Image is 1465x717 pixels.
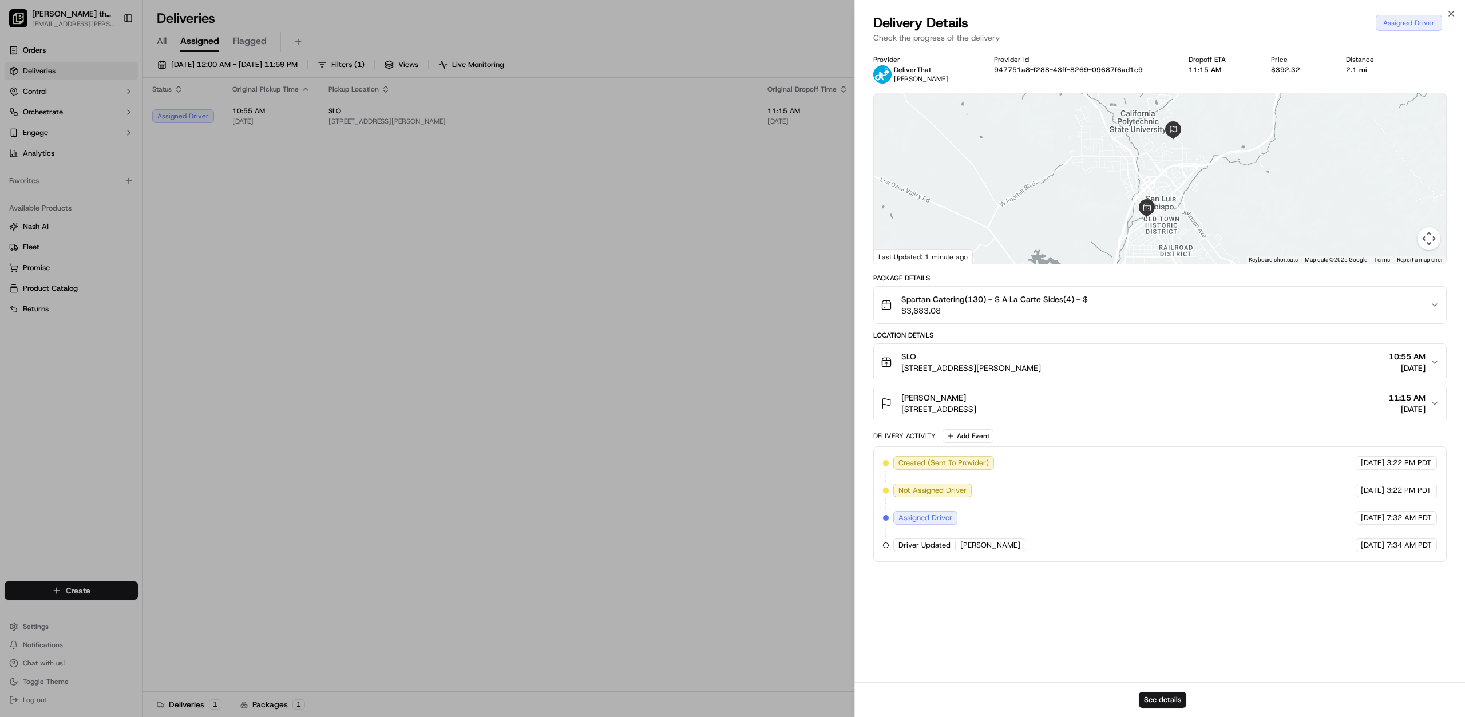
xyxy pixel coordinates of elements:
p: Check the progress of the delivery [873,32,1447,43]
button: Keyboard shortcuts [1249,256,1298,264]
span: 7:32 AM PDT [1387,513,1432,523]
div: Dropoff ETA [1189,55,1253,64]
div: Price [1271,55,1328,64]
span: API Documentation [108,166,184,177]
div: Location Details [873,331,1447,340]
span: [STREET_ADDRESS] [901,403,976,415]
img: profile_deliverthat_partner.png [873,65,892,84]
span: 11:15 AM [1389,392,1426,403]
span: [DATE] [1361,513,1384,523]
a: Powered byPylon [81,193,138,203]
div: Distance [1346,55,1401,64]
span: Assigned Driver [898,513,952,523]
a: Terms (opens in new tab) [1374,256,1390,263]
span: [PERSON_NAME] [894,74,948,84]
button: Add Event [943,429,993,443]
span: 10:55 AM [1389,351,1426,362]
span: Delivery Details [873,14,968,32]
span: [STREET_ADDRESS][PERSON_NAME] [901,362,1041,374]
div: 2.1 mi [1346,65,1401,74]
span: [DATE] [1389,403,1426,415]
div: We're available if you need us! [39,121,145,130]
button: SLO[STREET_ADDRESS][PERSON_NAME]10:55 AM[DATE] [874,344,1446,381]
div: Provider Id [994,55,1170,64]
a: Report a map error [1397,256,1443,263]
button: [PERSON_NAME][STREET_ADDRESS]11:15 AM[DATE] [874,385,1446,422]
span: Pylon [114,194,138,203]
img: Google [877,249,914,264]
span: 3:22 PM PDT [1387,485,1431,496]
span: SLO [901,351,916,362]
span: Created (Sent To Provider) [898,458,989,468]
span: 7:34 AM PDT [1387,540,1432,550]
button: 947751a8-f288-43ff-8269-09687f6ad1c9 [994,65,1143,74]
button: See details [1139,692,1186,708]
button: Start new chat [195,113,208,126]
span: [PERSON_NAME] [960,540,1020,550]
span: [DATE] [1361,485,1384,496]
span: $3,683.08 [901,305,1088,316]
span: 3:22 PM PDT [1387,458,1431,468]
span: Driver Updated [898,540,951,550]
div: Provider [873,55,976,64]
span: [DATE] [1361,540,1384,550]
a: 📗Knowledge Base [7,161,92,182]
a: Open this area in Google Maps (opens a new window) [877,249,914,264]
img: Nash [11,11,34,34]
span: [DATE] [1361,458,1384,468]
div: Last Updated: 1 minute ago [874,249,973,264]
button: Spartan Catering(130) - $ A La Carte Sides(4) - $$3,683.08 [874,287,1446,323]
button: Map camera controls [1418,227,1440,250]
img: 1736555255976-a54dd68f-1ca7-489b-9aae-adbdc363a1c4 [11,109,32,130]
span: Map data ©2025 Google [1305,256,1367,263]
p: DeliverThat [894,65,948,74]
p: Welcome 👋 [11,46,208,64]
span: Not Assigned Driver [898,485,967,496]
div: 📗 [11,167,21,176]
a: 💻API Documentation [92,161,188,182]
div: Package Details [873,274,1447,283]
div: Start new chat [39,109,188,121]
div: Delivery Activity [873,431,936,441]
span: Spartan Catering(130) - $ A La Carte Sides(4) - $ [901,294,1088,305]
span: [DATE] [1389,362,1426,374]
div: 💻 [97,167,106,176]
div: $392.32 [1271,65,1328,74]
input: Got a question? Start typing here... [30,74,206,86]
div: 11:15 AM [1189,65,1253,74]
span: Knowledge Base [23,166,88,177]
span: [PERSON_NAME] [901,392,966,403]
